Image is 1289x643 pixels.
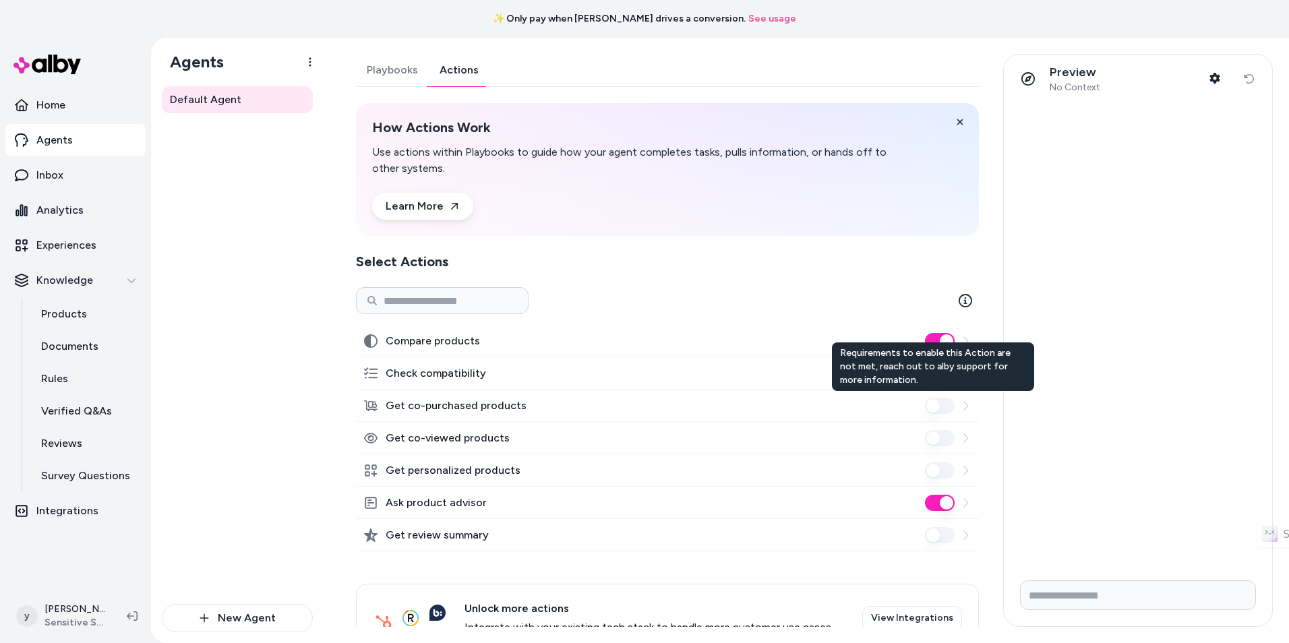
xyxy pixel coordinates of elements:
h2: Select Actions [356,252,979,271]
a: Survey Questions [28,460,146,492]
p: Use actions within Playbooks to guide how your agent completes tasks, pulls information, or hands... [372,144,890,177]
a: Rules [28,363,146,395]
div: Requirements to enable this Action are not met, reach out to alby support for more information. [832,342,1034,391]
a: Actions [429,54,489,86]
p: Reviews [41,435,82,452]
a: Inbox [5,159,146,191]
p: Survey Questions [41,468,130,484]
a: Home [5,89,146,121]
p: Products [41,306,87,322]
span: Unlock more actions [464,601,833,617]
a: Reviews [28,427,146,460]
p: Knowledge [36,272,93,288]
h2: How Actions Work [372,119,890,136]
span: No Context [1050,82,1100,94]
span: Integrate with your existing tech stack to handle more customer use cases. [464,619,833,636]
a: Integrations [5,495,146,527]
span: Sensitive Stones [44,616,105,630]
a: See usage [748,12,796,26]
a: Agents [5,124,146,156]
button: y[PERSON_NAME]Sensitive Stones [8,594,116,638]
a: Analytics [5,194,146,226]
a: Experiences [5,229,146,262]
a: View Integrations [862,606,962,630]
button: New Agent [162,604,313,632]
p: [PERSON_NAME] [44,603,105,616]
p: Experiences [36,237,96,253]
p: Analytics [36,202,84,218]
p: Inbox [36,167,63,183]
img: alby Logo [13,55,81,74]
label: Get co-viewed products [386,430,510,446]
p: Preview [1050,65,1100,80]
span: y [16,605,38,627]
label: Get co-purchased products [386,398,527,414]
p: Rules [41,371,68,387]
p: Documents [41,338,98,355]
p: Home [36,97,65,113]
a: Learn More [372,193,473,220]
a: Verified Q&As [28,395,146,427]
a: Products [28,298,146,330]
p: Verified Q&As [41,403,112,419]
input: Write your prompt here [1020,580,1256,610]
a: Documents [28,330,146,363]
label: Get personalized products [386,462,520,479]
a: Playbooks [356,54,429,86]
p: Agents [36,132,73,148]
label: Compare products [386,333,480,349]
p: Integrations [36,503,98,519]
a: Default Agent [162,86,313,113]
button: Knowledge [5,264,146,297]
label: Get review summary [386,527,489,543]
label: Ask product advisor [386,495,487,511]
span: ✨ Only pay when [PERSON_NAME] drives a conversion. [493,12,746,26]
label: Check compatibility [386,365,486,381]
h1: Agents [159,52,224,72]
span: Default Agent [170,92,241,108]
